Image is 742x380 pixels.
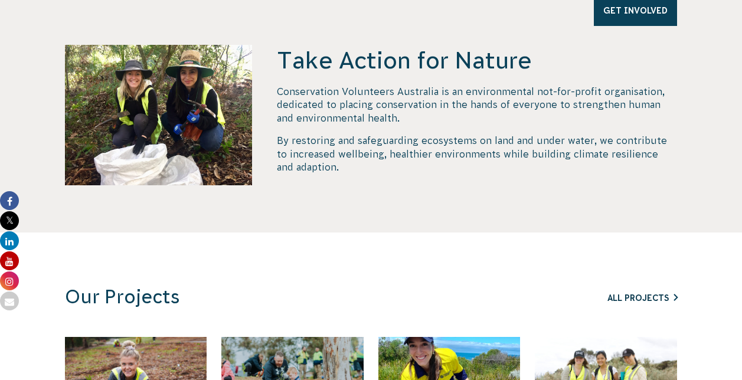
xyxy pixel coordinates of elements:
a: All Projects [607,293,678,303]
h3: Our Projects [65,286,518,309]
p: Conservation Volunteers Australia is an environmental not-for-profit organisation, dedicated to p... [277,85,677,125]
p: By restoring and safeguarding ecosystems on land and under water, we contribute to increased well... [277,134,677,173]
h4: Take Action for Nature [277,45,677,76]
